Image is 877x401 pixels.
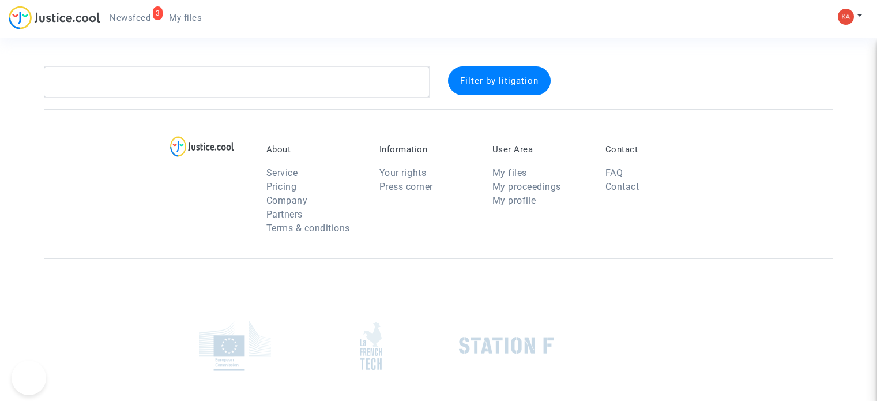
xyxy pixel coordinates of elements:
img: stationf.png [459,337,554,354]
img: logo-lg.svg [170,136,234,157]
a: My profile [492,195,536,206]
a: FAQ [605,167,623,178]
img: 5313a9924b78e7fbfe8fb7f85326e248 [838,9,854,25]
iframe: Help Scout Beacon - Open [12,361,46,395]
a: Terms & conditions [266,223,350,234]
p: Contact [605,144,701,155]
img: french_tech.png [360,321,382,370]
a: Pricing [266,181,297,192]
a: My proceedings [492,181,561,192]
a: Your rights [379,167,427,178]
div: 3 [153,6,163,20]
a: Press corner [379,181,433,192]
a: My files [492,167,527,178]
a: My files [160,9,211,27]
img: jc-logo.svg [9,6,100,29]
p: User Area [492,144,588,155]
p: Information [379,144,475,155]
a: 3Newsfeed [100,9,160,27]
span: My files [169,13,202,23]
p: About [266,144,362,155]
span: Filter by litigation [460,76,539,86]
a: Partners [266,209,303,220]
a: Company [266,195,308,206]
img: europe_commision.png [199,321,271,371]
a: Contact [605,181,639,192]
span: Newsfeed [110,13,150,23]
a: Service [266,167,298,178]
